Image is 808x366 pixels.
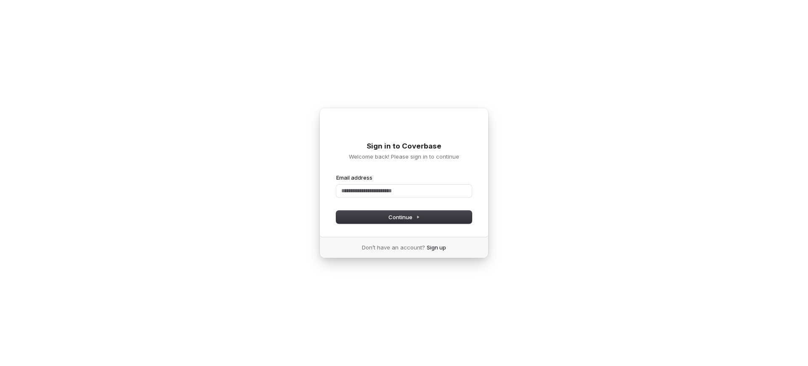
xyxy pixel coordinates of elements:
button: Continue [336,211,472,223]
span: Don’t have an account? [362,244,425,251]
label: Email address [336,174,372,181]
a: Sign up [427,244,446,251]
span: Continue [388,213,420,221]
h1: Sign in to Coverbase [336,141,472,151]
p: Welcome back! Please sign in to continue [336,153,472,160]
